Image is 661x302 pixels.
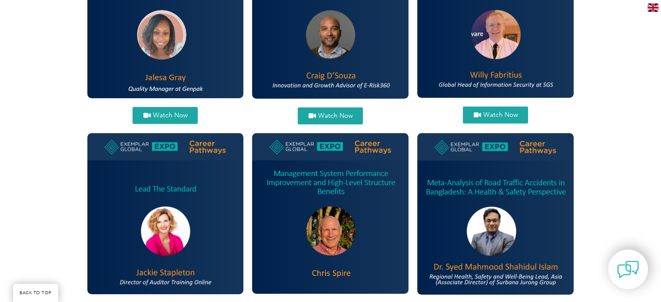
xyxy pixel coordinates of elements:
[252,133,409,294] img: Spire
[617,259,639,280] img: contact-chat.png
[648,3,658,12] img: en
[13,284,58,302] a: BACK TO TOP
[133,107,198,124] a: Watch Now
[87,133,244,294] img: jackie
[298,107,363,124] a: Watch Now
[417,133,574,295] img: Syed
[483,112,518,118] span: Watch Now
[463,106,528,123] a: Watch Now
[318,113,352,119] span: Watch Now
[153,112,187,119] span: Watch Now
